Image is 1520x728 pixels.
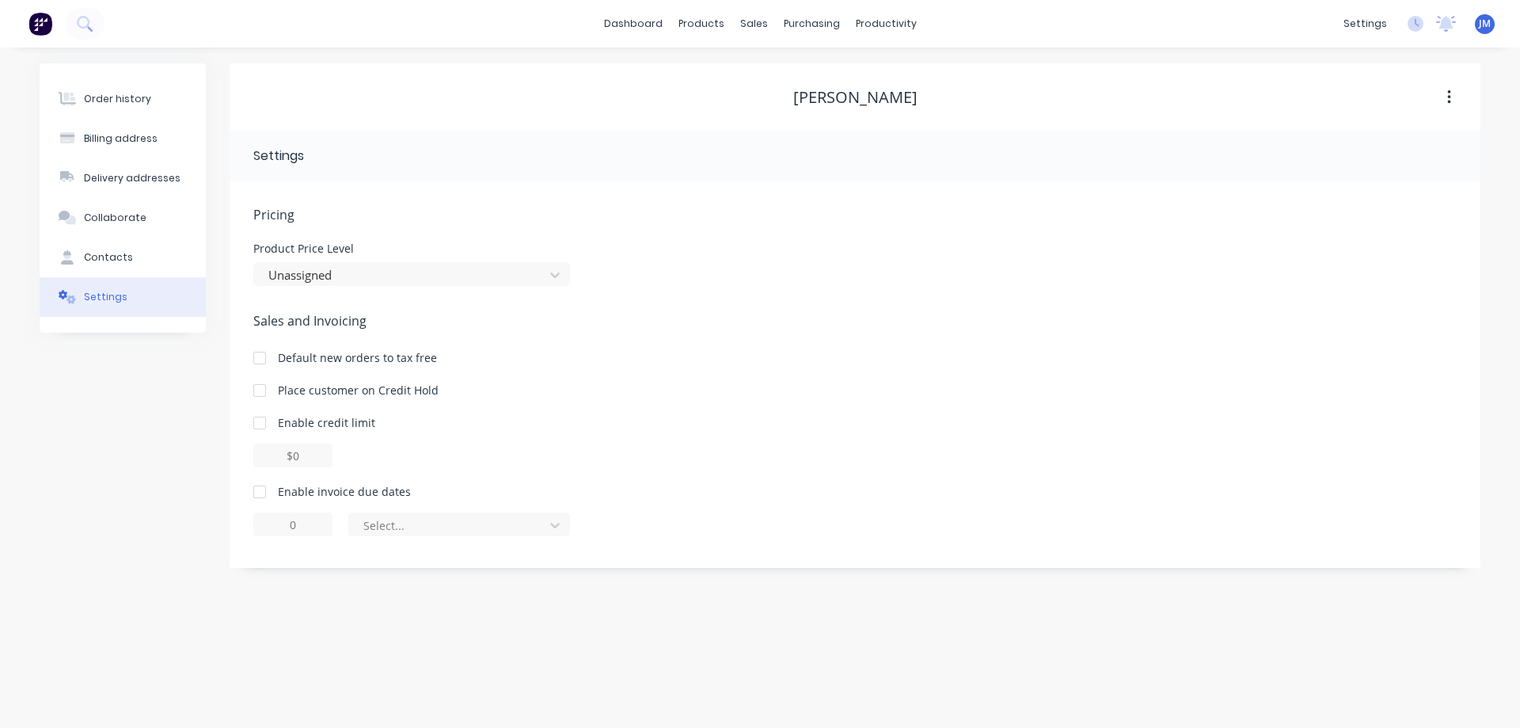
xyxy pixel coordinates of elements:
div: Select... [363,517,534,534]
div: [PERSON_NAME] [793,88,918,107]
div: Enable credit limit [278,414,375,431]
div: Order history [84,92,151,106]
div: Product Price Level [253,243,570,254]
div: productivity [848,12,925,36]
span: JM [1479,17,1491,31]
input: 0 [253,513,332,536]
div: Delivery addresses [84,171,180,185]
div: Collaborate [84,211,146,225]
div: sales [732,12,776,36]
div: Settings [253,147,304,166]
button: Collaborate [40,198,206,238]
button: Order history [40,79,206,119]
div: Default new orders to tax free [278,349,437,366]
div: purchasing [776,12,848,36]
div: Enable invoice due dates [278,483,411,500]
button: Contacts [40,238,206,277]
a: dashboard [596,12,671,36]
div: settings [1336,12,1395,36]
div: Settings [84,290,127,304]
div: products [671,12,732,36]
span: Sales and Invoicing [253,311,1457,330]
button: Settings [40,277,206,317]
span: Pricing [253,205,1457,224]
div: Billing address [84,131,158,146]
div: Place customer on Credit Hold [278,382,439,398]
img: Factory [28,12,52,36]
button: Delivery addresses [40,158,206,198]
div: Contacts [84,250,133,265]
input: $0 [253,444,332,467]
button: Billing address [40,119,206,158]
